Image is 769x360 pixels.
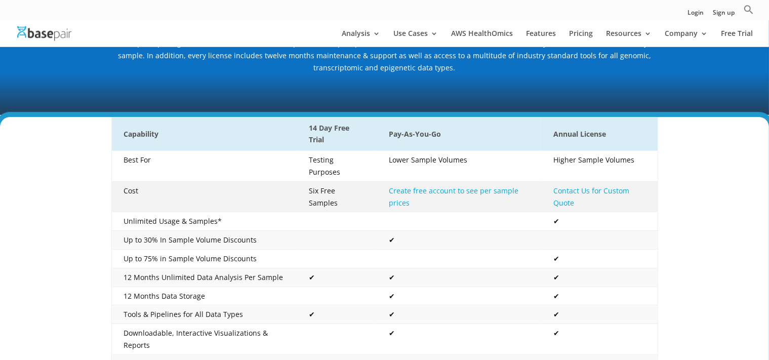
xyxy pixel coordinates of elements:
[389,186,518,208] a: Create free account to see per sample prices
[541,117,658,151] th: Annual License
[665,30,708,47] a: Company
[118,38,651,72] span: Basepair’s pricing models are affordable and transparent. Both paid plans include unlimited users...
[687,10,704,20] a: Login
[297,305,377,324] td: ✔
[541,151,658,182] td: Higher Sample Volumes
[111,212,297,231] td: Unlimited Usage & Samples*
[111,231,297,250] td: Up to 30% In Sample Volume Discounts
[451,30,513,47] a: AWS HealthOmics
[541,212,658,231] td: ✔
[297,117,377,151] th: 14 Day Free Trial
[297,151,377,182] td: Testing Purposes
[297,181,377,212] td: Six Free Samples
[111,250,297,268] td: Up to 75% in Sample Volume Discounts
[560,139,763,315] iframe: Drift Widget Chat Window
[377,151,541,182] td: Lower Sample Volumes
[377,117,541,151] th: Pay-As-You-Go
[606,30,652,47] a: Resources
[342,30,380,47] a: Analysis
[377,305,541,324] td: ✔
[111,181,297,212] td: Cost
[744,5,754,20] a: Search Icon Link
[526,30,556,47] a: Features
[541,324,658,355] td: ✔
[541,250,658,268] td: ✔
[744,5,754,15] svg: Search
[297,268,377,287] td: ✔
[541,287,658,305] td: ✔
[377,324,541,355] td: ✔
[111,151,297,182] td: Best For
[377,287,541,305] td: ✔
[569,30,593,47] a: Pricing
[17,26,71,41] img: Basepair
[393,30,438,47] a: Use Cases
[111,287,297,305] td: 12 Months Data Storage
[111,305,297,324] td: Tools & Pipelines for All Data Types
[111,117,297,151] th: Capability
[541,268,658,287] td: ✔
[553,186,629,208] a: Contact Us for Custom Quote
[377,268,541,287] td: ✔
[718,309,757,348] iframe: Drift Widget Chat Controller
[377,231,541,250] td: ✔
[541,305,658,324] td: ✔
[721,30,753,47] a: Free Trial
[111,324,297,355] td: Downloadable, Interactive Visualizations & Reports
[713,10,735,20] a: Sign up
[111,268,297,287] td: 12 Months Unlimited Data Analysis Per Sample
